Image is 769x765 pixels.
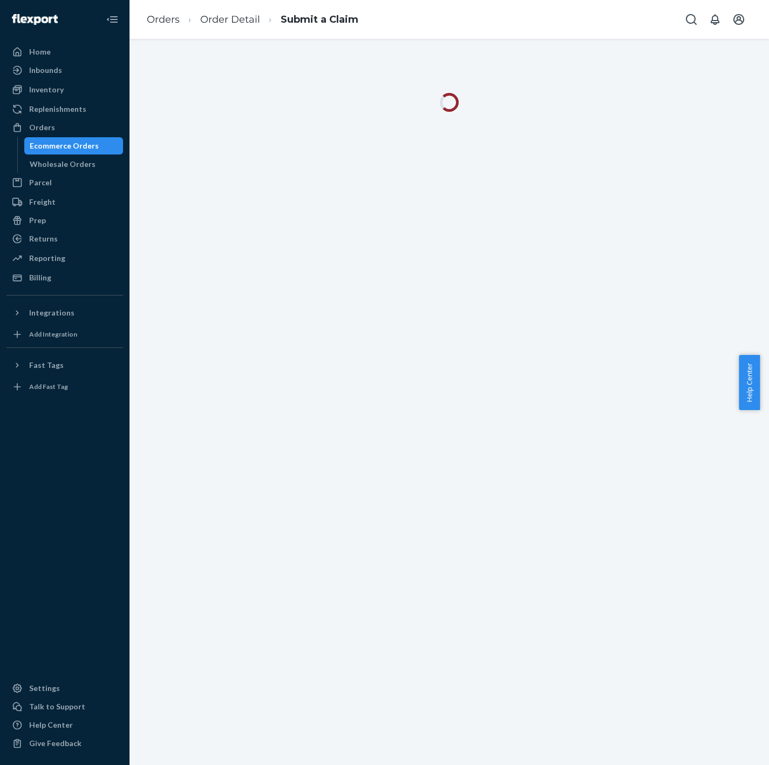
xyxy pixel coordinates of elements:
div: Settings [29,683,60,694]
a: Reporting [6,250,123,267]
button: Talk to Support [6,698,123,715]
button: Open Search Box [680,9,702,30]
button: Close Navigation [101,9,123,30]
div: Inbounds [29,65,62,76]
a: Settings [6,680,123,697]
div: Parcel [29,177,52,188]
div: Home [29,46,51,57]
div: Give Feedback [29,738,81,749]
a: Returns [6,230,123,247]
ol: breadcrumbs [138,4,367,36]
div: Ecommerce Orders [30,140,99,151]
img: Flexport logo [12,14,58,25]
div: Freight [29,197,56,207]
div: Returns [29,233,58,244]
div: Orders [29,122,55,133]
button: Fast Tags [6,357,123,374]
a: Orders [147,14,180,25]
div: Integrations [29,307,74,318]
a: Orders [6,119,123,136]
div: Inventory [29,84,64,95]
button: Integrations [6,304,123,321]
button: Give Feedback [6,735,123,752]
a: Ecommerce Orders [24,137,124,155]
a: Inbounds [6,62,123,79]
a: Freight [6,193,123,211]
a: Inventory [6,81,123,98]
div: Fast Tags [29,360,64,371]
a: Parcel [6,174,123,191]
a: Submit a Claim [281,14,358,25]
div: Add Integration [29,330,77,339]
div: Reporting [29,253,65,264]
a: Home [6,43,123,61]
div: Help Center [29,720,73,730]
a: Add Integration [6,326,123,343]
button: Open notifications [704,9,726,30]
div: Prep [29,215,46,226]
div: Replenishments [29,104,86,115]
a: Prep [6,212,123,229]
a: Order Detail [200,14,260,25]
button: Open account menu [728,9,750,30]
a: Billing [6,269,123,286]
a: Wholesale Orders [24,156,124,173]
div: Talk to Support [29,701,85,712]
div: Wholesale Orders [30,159,96,170]
a: Add Fast Tag [6,378,123,395]
div: Add Fast Tag [29,382,68,391]
a: Replenishments [6,100,123,118]
div: Billing [29,272,51,283]
a: Help Center [6,716,123,734]
button: Help Center [739,355,760,410]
